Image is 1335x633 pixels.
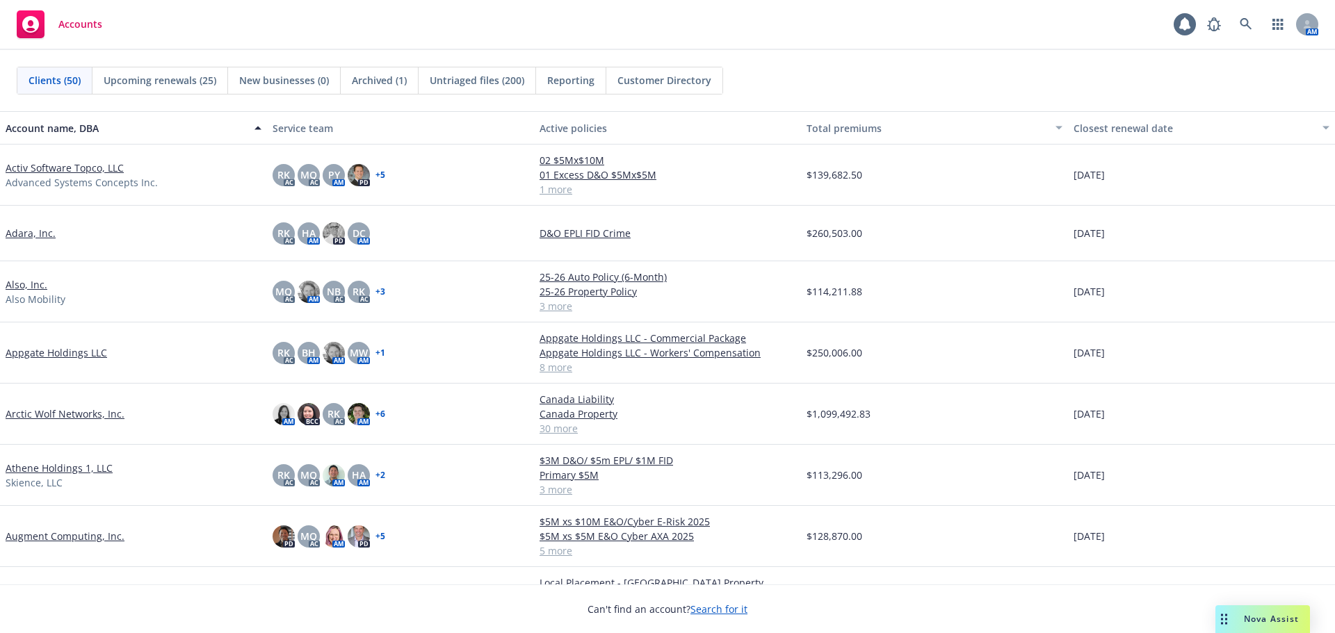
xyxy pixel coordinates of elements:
a: D&O EPLI FID Crime [540,226,795,240]
a: Canada Liability [540,392,795,406]
a: Canada Property [540,406,795,421]
span: Customer Directory [617,73,711,88]
button: Total premiums [801,111,1068,145]
span: [DATE] [1074,468,1105,482]
a: 3 more [540,482,795,497]
span: Untriaged files (200) [430,73,524,88]
span: [DATE] [1074,529,1105,543]
span: [DATE] [1074,167,1105,182]
span: MW [350,345,368,360]
a: Switch app [1264,10,1292,38]
a: 8 more [540,360,795,375]
a: 5 more [540,543,795,558]
span: BH [302,345,316,360]
span: $128,870.00 [807,529,862,543]
span: RK [277,468,290,482]
span: $113,296.00 [807,468,862,482]
a: 30 more [540,421,795,436]
span: [DATE] [1074,345,1105,360]
img: photo [348,164,370,186]
a: 25-26 Auto Policy (6-Month) [540,270,795,284]
span: MQ [300,468,317,482]
a: $5M xs $10M E&O/Cyber E-Risk 2025 [540,514,795,529]
a: $5M xs $5M E&O Cyber AXA 2025 [540,529,795,543]
img: photo [273,403,295,425]
img: photo [298,403,320,425]
span: NB [327,284,341,299]
a: 25-26 Property Policy [540,284,795,299]
a: 01 Excess D&O $5Mx$5M [540,167,795,182]
span: Nova Assist [1244,613,1299,625]
img: photo [348,403,370,425]
span: [DATE] [1074,284,1105,299]
span: Clients (50) [29,73,81,88]
a: 3 more [540,299,795,313]
span: Skience, LLC [6,475,63,490]
a: + 5 [375,171,385,179]
span: Advanced Systems Concepts Inc. [6,175,158,190]
a: Primary $5M [540,468,795,482]
button: Service team [267,111,534,145]
a: 02 $5Mx$10M [540,153,795,167]
div: Active policies [540,121,795,135]
span: $260,503.00 [807,226,862,240]
span: RK [277,167,290,182]
a: Local Placement - [GEOGRAPHIC_DATA] Property [540,575,795,590]
span: Upcoming renewals (25) [104,73,216,88]
a: Activ Software Topco, LLC [6,161,124,175]
a: Arctic Wolf Networks, Inc. [6,406,124,421]
span: New businesses (0) [239,73,329,88]
span: $114,211.88 [807,284,862,299]
img: photo [323,464,345,486]
span: $250,006.00 [807,345,862,360]
span: RK [277,345,290,360]
span: MQ [300,529,317,543]
a: Appgate Holdings LLC [6,345,107,360]
span: Also Mobility [6,292,65,306]
img: photo [273,525,295,548]
div: Account name, DBA [6,121,246,135]
button: Nova Assist [1215,605,1310,633]
span: HA [352,468,366,482]
img: photo [323,525,345,548]
span: [DATE] [1074,406,1105,421]
a: Appgate Holdings LLC - Commercial Package [540,331,795,345]
a: Report a Bug [1200,10,1228,38]
span: MQ [275,284,292,299]
span: Accounts [58,19,102,30]
a: + 2 [375,471,385,479]
div: Total premiums [807,121,1047,135]
img: photo [323,342,345,364]
span: $1,099,492.83 [807,406,871,421]
a: Also, Inc. [6,277,47,292]
a: Adara, Inc. [6,226,56,240]
a: + 5 [375,532,385,541]
span: RK [277,226,290,240]
span: [DATE] [1074,226,1105,240]
a: Athene Holdings 1, LLC [6,461,113,475]
a: + 1 [375,349,385,357]
button: Active policies [534,111,801,145]
a: Accounts [11,5,108,44]
span: DC [353,226,366,240]
a: $3M D&O/ $5m EPL/ $1M FID [540,453,795,468]
button: Closest renewal date [1068,111,1335,145]
div: Closest renewal date [1074,121,1314,135]
span: $139,682.50 [807,167,862,182]
a: Appgate Holdings LLC - Workers' Compensation [540,345,795,360]
a: + 6 [375,410,385,418]
a: Search [1232,10,1260,38]
span: PY [328,167,340,182]
span: Reporting [547,73,594,88]
span: HA [302,226,316,240]
a: Search for it [690,602,747,616]
span: RK [327,406,340,421]
a: 1 more [540,182,795,197]
img: photo [348,525,370,548]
